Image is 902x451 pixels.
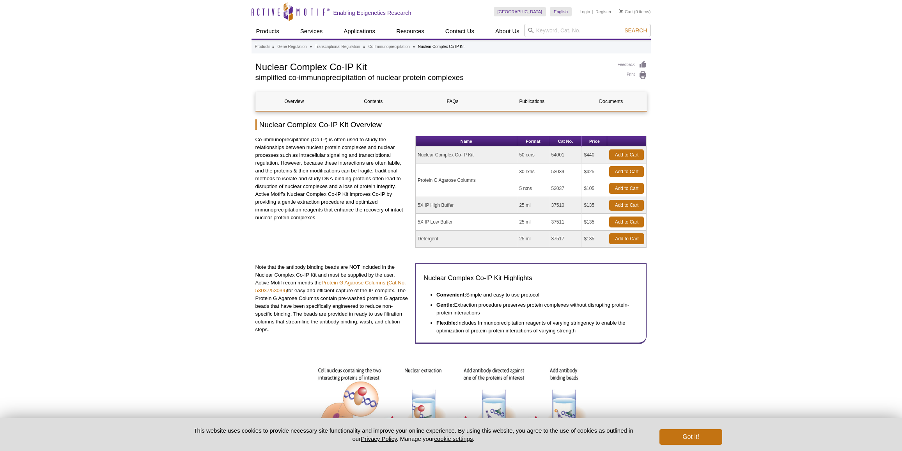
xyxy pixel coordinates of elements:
td: 5X IP Low Buffer [416,214,517,231]
h1: Nuclear Complex Co-IP Kit [255,60,610,72]
input: Keyword, Cat. No. [524,24,651,37]
span: Search [624,27,647,34]
h2: Nuclear Complex Co-IP Kit Overview [255,119,647,130]
li: | [592,7,594,16]
td: 53037 [549,180,582,197]
a: Add to Cart [609,217,644,227]
a: Transcriptional Regulation [315,43,360,50]
h3: Nuclear Complex Co-IP Kit Highlights [424,273,638,283]
td: 37510 [549,197,582,214]
h2: Enabling Epigenetics Research [333,9,411,16]
td: 54001 [549,147,582,163]
a: FAQs [414,92,491,111]
a: Cart [619,9,633,14]
td: 37511 [549,214,582,231]
button: cookie settings [434,435,473,442]
a: Services [296,24,328,39]
th: Name [416,136,517,147]
td: Detergent [416,231,517,247]
td: 37517 [549,231,582,247]
td: $440 [582,147,607,163]
a: Applications [339,24,380,39]
td: 25 ml [517,214,549,231]
td: $135 [582,197,607,214]
td: 5 rxns [517,180,549,197]
a: Contents [335,92,412,111]
a: Co-Immunoprecipitation [368,43,409,50]
td: Nuclear Complex Co-IP Kit [416,147,517,163]
a: Overview [256,92,333,111]
td: 30 rxns [517,163,549,180]
li: Nuclear Complex Co-IP Kit [418,44,464,49]
td: $135 [582,214,607,231]
li: » [413,44,415,49]
td: $135 [582,231,607,247]
a: Privacy Policy [361,435,397,442]
h2: simplified co-immunoprecipitation of nuclear protein complexes [255,74,610,81]
a: Print [618,71,647,80]
a: Login [579,9,590,14]
a: Add to Cart [609,183,644,194]
a: About Us [491,24,524,39]
a: Add to Cart [609,200,644,211]
p: Co-immunoprecipitation (Co-IP) is often used to study the relationships between nuclear protein c... [255,136,410,222]
td: $105 [582,180,607,197]
strong: Gentle: [436,302,454,308]
th: Format [517,136,549,147]
td: 25 ml [517,231,549,247]
a: Documents [572,92,649,111]
td: 25 ml [517,197,549,214]
td: Protein G Agarose Columns [416,163,517,197]
a: Products [252,24,284,39]
td: 50 rxns [517,147,549,163]
a: Products [255,43,270,50]
strong: Convenient: [436,292,466,298]
a: Publications [493,92,570,111]
li: (0 items) [619,7,651,16]
td: $425 [582,163,607,180]
img: Your Cart [619,9,623,13]
a: Add to Cart [609,149,644,160]
a: Gene Regulation [277,43,307,50]
a: Feedback [618,60,647,69]
li: Includes Immunoprecipitation reagents of varying stringency to enable the optimization of protein... [436,317,631,335]
li: » [310,44,312,49]
a: Register [595,9,611,14]
a: Add to Cart [609,233,644,244]
li: » [272,44,275,49]
strong: Flexible: [436,320,457,326]
button: Search [622,27,649,34]
a: Protein G Agarose Columns (Cat No. 53037/53039) [255,280,406,293]
p: Note that the antibody binding beads are NOT included in the Nuclear Complex Co-IP Kit and must b... [255,263,410,334]
td: 5X IP High Buffer [416,197,517,214]
a: English [550,7,572,16]
a: Contact Us [441,24,479,39]
td: 53039 [549,163,582,180]
li: Extraction procedure preserves protein complexes without disrupting protein-protein interactions [436,299,631,317]
a: Add to Cart [609,166,644,177]
p: This website uses cookies to provide necessary site functionality and improve your online experie... [180,426,647,443]
a: [GEOGRAPHIC_DATA] [494,7,546,16]
button: Got it! [659,429,722,445]
li: » [363,44,365,49]
th: Cat No. [549,136,582,147]
li: Simple and easy to use protocol [436,289,631,299]
a: Resources [392,24,429,39]
th: Price [582,136,607,147]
